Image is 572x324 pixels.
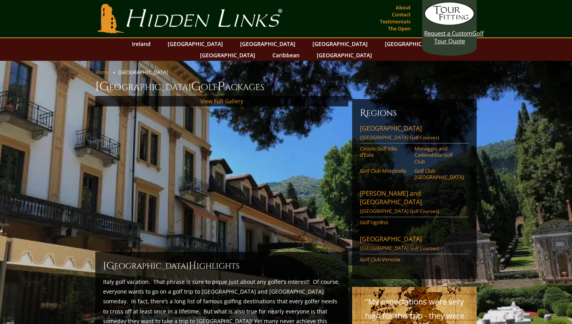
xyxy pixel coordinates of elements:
[164,38,227,50] a: [GEOGRAPHIC_DATA]
[390,9,412,20] a: Contact
[313,50,376,61] a: [GEOGRAPHIC_DATA]
[95,69,110,76] a: Home
[218,79,225,94] span: P
[95,79,477,94] h1: [GEOGRAPHIC_DATA] olf ackages
[360,189,469,217] a: [PERSON_NAME] and [GEOGRAPHIC_DATA]([GEOGRAPHIC_DATA] Golf Courses)
[424,29,472,37] span: Request a Custom
[360,245,439,251] span: ([GEOGRAPHIC_DATA] Golf Courses)
[360,134,439,141] span: ([GEOGRAPHIC_DATA] Golf Courses)
[128,38,154,50] a: Ireland
[414,145,464,165] a: Menaggio and Cadenabbia Golf Club
[189,260,197,272] span: H
[360,168,409,174] a: Golf Club Monticello
[394,2,412,13] a: About
[200,97,243,105] a: View Full Gallery
[360,219,409,225] a: Golf Ugolino
[360,107,469,119] h6: Regions
[360,256,409,262] a: Golf Club Venezia
[236,38,299,50] a: [GEOGRAPHIC_DATA]
[414,168,464,181] a: Golf Club [GEOGRAPHIC_DATA]
[360,124,469,143] a: [GEOGRAPHIC_DATA]([GEOGRAPHIC_DATA] Golf Courses)
[360,145,409,158] a: Circolo Golf Villa d’Este
[360,208,439,214] span: ([GEOGRAPHIC_DATA] Golf Courses)
[360,235,469,254] a: [GEOGRAPHIC_DATA]([GEOGRAPHIC_DATA] Golf Courses)
[386,23,412,34] a: The Open
[268,50,304,61] a: Caribbean
[309,38,372,50] a: [GEOGRAPHIC_DATA]
[424,2,475,45] a: Request a CustomGolf Tour Quote
[381,38,444,50] a: [GEOGRAPHIC_DATA]
[196,50,259,61] a: [GEOGRAPHIC_DATA]
[103,260,340,272] h2: [GEOGRAPHIC_DATA] ighlights
[191,79,201,94] span: G
[118,69,171,76] li: [GEOGRAPHIC_DATA]
[378,16,412,27] a: Testimonials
